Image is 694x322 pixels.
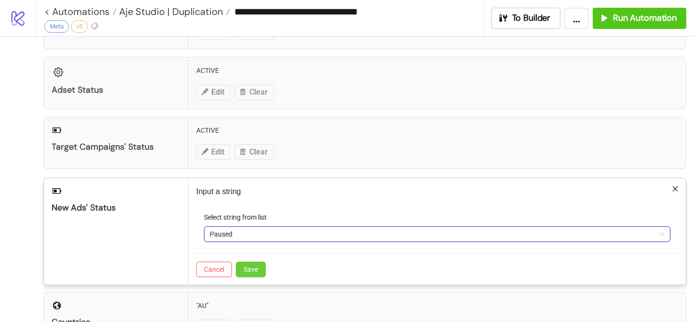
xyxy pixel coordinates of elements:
[491,8,561,29] button: To Builder
[44,20,69,33] div: Meta
[564,8,589,29] button: ...
[117,5,223,18] span: Aje Studio | Duplication
[613,13,677,24] span: Run Automation
[196,186,678,197] p: Input a string
[593,8,686,29] button: Run Automation
[244,266,258,273] span: Save
[71,20,88,33] div: v5
[204,212,273,223] label: Select string from list
[210,227,665,241] span: Paused
[204,266,224,273] span: Cancel
[672,185,679,192] span: close
[117,7,230,16] a: Aje Studio | Duplication
[196,262,232,277] button: Cancel
[512,13,551,24] span: To Builder
[44,7,117,16] a: < Automations
[236,262,266,277] button: Save
[52,202,180,213] div: New Ads' Status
